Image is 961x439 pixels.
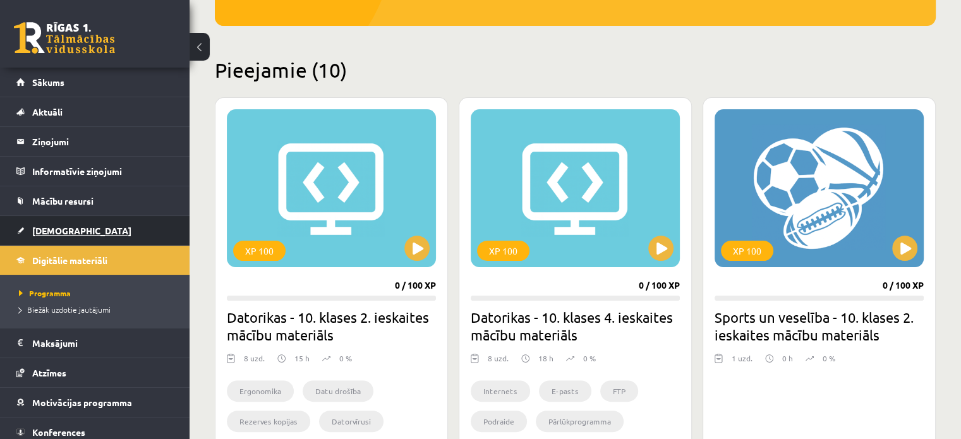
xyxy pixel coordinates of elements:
[339,352,352,364] p: 0 %
[16,186,174,215] a: Mācību resursi
[215,57,936,82] h2: Pieejamie (10)
[539,380,591,402] li: E-pasts
[471,308,680,344] h2: Datorikas - 10. klases 4. ieskaites mācību materiāls
[227,411,310,432] li: Rezerves kopijas
[16,388,174,417] a: Motivācijas programma
[319,411,384,432] li: Datorvīrusi
[536,411,624,432] li: Pārlūkprogramma
[471,380,530,402] li: Internets
[32,195,94,207] span: Mācību resursi
[32,127,174,156] legend: Ziņojumi
[823,352,835,364] p: 0 %
[471,411,527,432] li: Podraide
[16,68,174,97] a: Sākums
[16,328,174,358] a: Maksājumi
[32,255,107,266] span: Digitālie materiāli
[303,380,373,402] li: Datu drošība
[600,380,638,402] li: FTP
[32,225,131,236] span: [DEMOGRAPHIC_DATA]
[16,127,174,156] a: Ziņojumi
[19,304,177,315] a: Biežāk uzdotie jautājumi
[32,76,64,88] span: Sākums
[19,287,177,299] a: Programma
[16,97,174,126] a: Aktuāli
[32,397,132,408] span: Motivācijas programma
[19,288,71,298] span: Programma
[233,241,286,261] div: XP 100
[227,308,436,344] h2: Datorikas - 10. klases 2. ieskaites mācību materiāls
[19,304,111,315] span: Biežāk uzdotie jautājumi
[16,246,174,275] a: Digitālie materiāli
[583,352,596,364] p: 0 %
[732,352,752,371] div: 1 uzd.
[14,22,115,54] a: Rīgas 1. Tālmācības vidusskola
[32,157,174,186] legend: Informatīvie ziņojumi
[16,157,174,186] a: Informatīvie ziņojumi
[227,380,294,402] li: Ergonomika
[488,352,509,371] div: 8 uzd.
[32,328,174,358] legend: Maksājumi
[294,352,310,364] p: 15 h
[244,352,265,371] div: 8 uzd.
[477,241,529,261] div: XP 100
[715,308,924,344] h2: Sports un veselība - 10. klases 2. ieskaites mācību materiāls
[32,367,66,378] span: Atzīmes
[782,352,793,364] p: 0 h
[16,216,174,245] a: [DEMOGRAPHIC_DATA]
[32,106,63,117] span: Aktuāli
[32,426,85,438] span: Konferences
[538,352,553,364] p: 18 h
[721,241,773,261] div: XP 100
[16,358,174,387] a: Atzīmes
